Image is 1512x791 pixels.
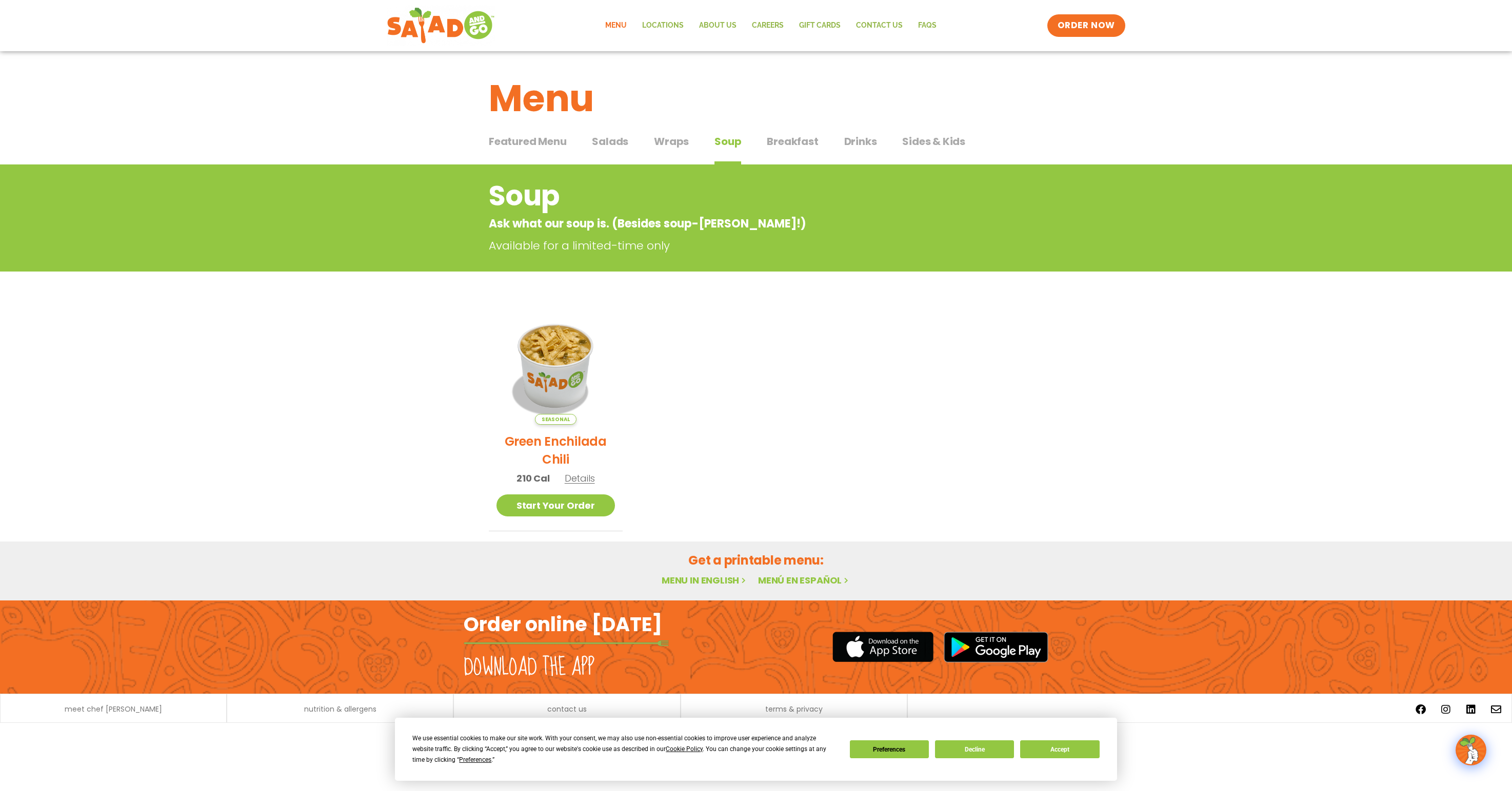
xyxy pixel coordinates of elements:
[535,414,576,425] span: Seasonal
[744,14,791,37] a: Careers
[496,432,615,468] h2: Green Enchilada Chili
[489,175,941,217] h2: Soup
[598,14,634,37] a: Menu
[489,134,566,149] span: Featured Menu
[654,134,689,149] span: Wraps
[598,14,944,37] nav: Menu
[304,705,376,713] a: nutrition & allergens
[489,130,1023,165] div: Tabbed content
[1457,736,1485,764] img: wpChatIcon
[464,653,594,682] h2: Download the app
[395,718,1117,781] div: Cookie Consent Prompt
[714,134,741,149] span: Soup
[935,740,1014,758] button: Decline
[765,705,823,713] a: terms & privacy
[848,14,910,37] a: Contact Us
[412,733,837,765] div: We use essential cookies to make our site work. With your consent, we may also use non-essential ...
[547,705,587,713] a: contact us
[910,14,944,37] a: FAQs
[489,551,1023,569] h2: Get a printable menu:
[634,14,691,37] a: Locations
[459,756,491,763] span: Preferences
[791,14,848,37] a: GIFT CARDS
[464,640,669,646] img: fork
[496,306,615,425] img: Product photo for Green Enchilada Chili
[662,574,748,587] a: Menu in English
[1058,19,1115,32] span: ORDER NOW
[691,14,744,37] a: About Us
[1020,740,1099,758] button: Accept
[850,740,929,758] button: Preferences
[767,134,818,149] span: Breakfast
[1047,14,1125,37] a: ORDER NOW
[592,134,628,149] span: Salads
[758,574,850,587] a: Menú en español
[489,237,945,254] p: Available for a limited-time only
[65,705,162,713] a: meet chef [PERSON_NAME]
[902,134,965,149] span: Sides & Kids
[832,630,933,663] img: appstore
[496,494,615,516] a: Start Your Order
[387,5,495,46] img: new-SAG-logo-768×292
[464,612,662,637] h2: Order online [DATE]
[489,215,941,232] p: Ask what our soup is. (Besides soup-[PERSON_NAME]!)
[844,134,877,149] span: Drinks
[516,471,550,485] span: 210 Cal
[666,745,703,753] span: Cookie Policy
[565,472,595,485] span: Details
[489,71,1023,126] h1: Menu
[944,632,1048,662] img: google_play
